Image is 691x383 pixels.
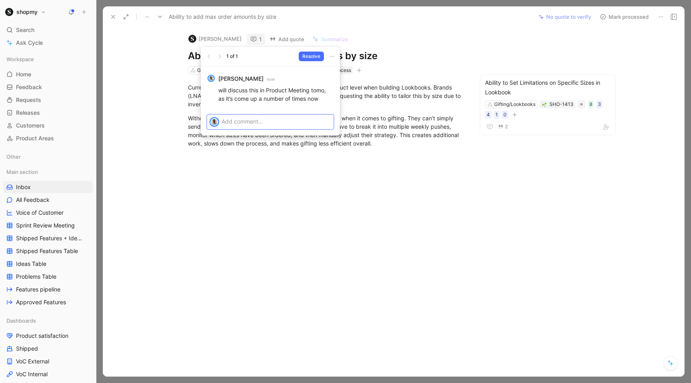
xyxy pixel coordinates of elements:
[302,52,320,60] span: Resolve
[210,118,218,126] img: avatar
[267,76,275,83] small: now
[218,74,264,84] strong: [PERSON_NAME]
[218,86,334,103] p: will discuss this in Product Meeting tomo, as it’s come up a number of times now
[208,76,214,81] img: avatar
[299,52,324,61] button: Resolve
[226,52,238,60] div: 1 of 1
